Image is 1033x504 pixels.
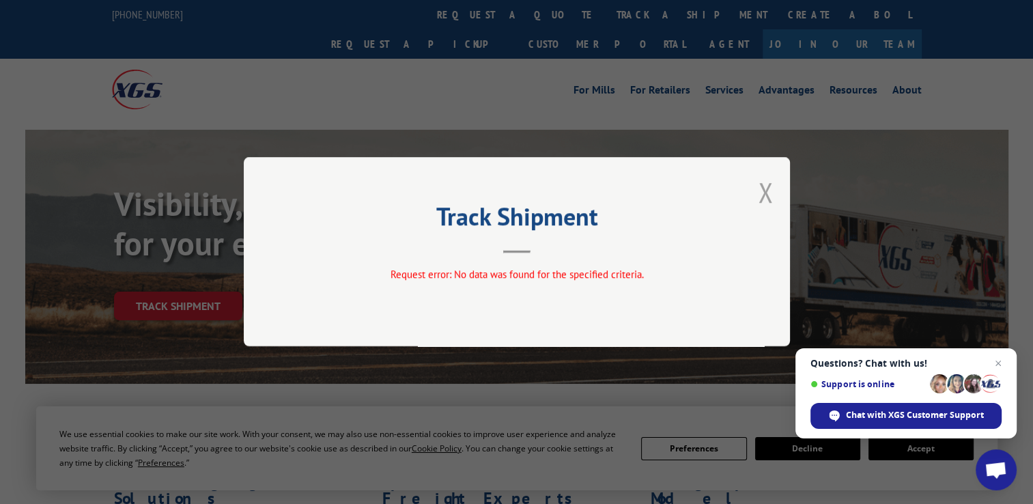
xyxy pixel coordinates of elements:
span: Chat with XGS Customer Support [846,409,984,421]
span: Questions? Chat with us! [810,358,1002,369]
h2: Track Shipment [312,207,722,233]
button: Close modal [758,174,773,210]
span: Close chat [990,355,1006,372]
span: Support is online [810,379,925,389]
div: Open chat [976,449,1017,490]
span: Request error: No data was found for the specified criteria. [390,268,643,281]
div: Chat with XGS Customer Support [810,403,1002,429]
